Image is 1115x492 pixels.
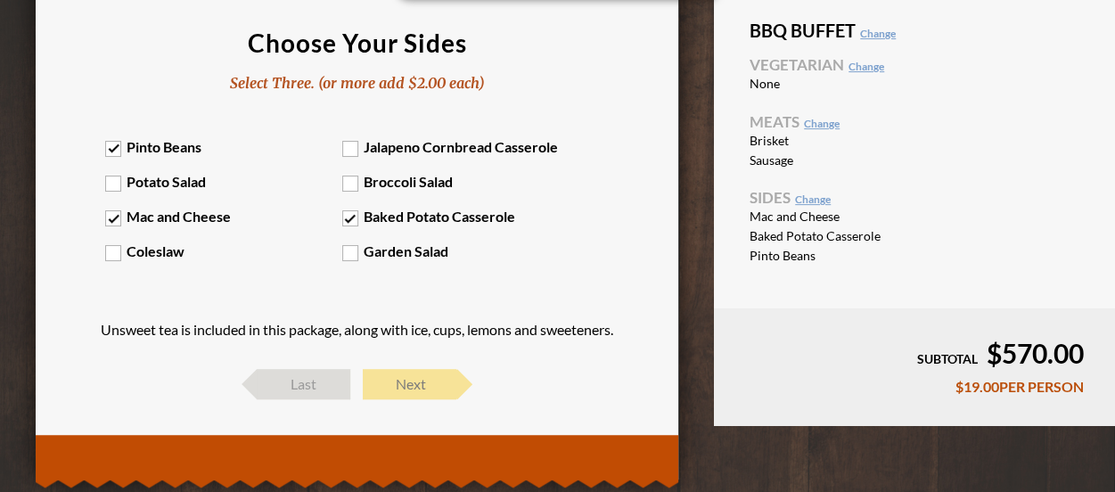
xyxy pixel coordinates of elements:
span: Last [257,369,350,399]
a: Change [804,117,840,130]
div: $570.00 [745,340,1084,366]
div: Select Three. (or more add $2.00 each) [229,73,484,94]
label: Potato Salad [105,173,342,190]
a: Change [795,193,831,206]
label: Jalapeno Cornbread Casserole [342,138,579,155]
span: Baked Potato Casserole [750,230,906,242]
label: Pinto Beans [105,138,342,155]
a: Change [849,60,884,73]
label: Coleslaw [105,242,342,259]
div: Choose Your Sides [247,30,466,55]
span: BBQ Buffet [750,21,1079,39]
span: Sides [750,190,1079,205]
p: Unsweet tea is included in this package, along with ice, cups, lemons and sweeteners. [101,323,613,337]
span: Mac and Cheese [750,210,906,223]
span: Meats [750,114,1079,129]
label: Garden Salad [342,242,579,259]
span: Next [363,369,456,399]
span: Sausage [750,154,906,167]
label: Mac and Cheese [105,208,342,225]
a: Change [860,27,896,40]
label: Baked Potato Casserole [342,208,579,225]
span: Brisket [750,135,906,147]
span: Vegetarian [750,57,1079,72]
span: Pinto Beans [750,250,906,262]
label: Broccoli Salad [342,173,579,190]
li: None [750,77,1079,92]
span: SUBTOTAL [917,351,978,366]
div: $19.00 PER PERSON [745,380,1084,394]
